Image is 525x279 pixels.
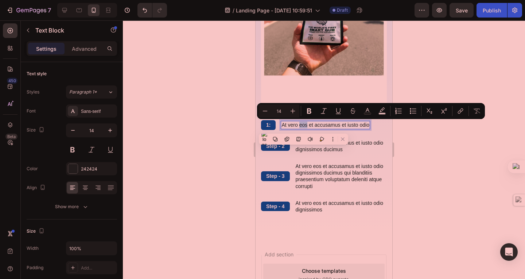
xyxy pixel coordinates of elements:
div: Padding [27,264,43,271]
p: Settings [36,45,57,53]
span: inspired by CRO experts [43,256,93,262]
span: Draft [337,7,348,14]
div: 242424 [81,166,115,172]
button: Paragraph 1* [66,85,117,99]
div: Sans-serif [81,108,115,115]
div: Width [27,245,39,252]
div: Editor contextual toolbar [257,103,485,119]
div: Size [27,125,46,135]
div: 450 [7,78,17,84]
span: / [233,7,234,14]
div: Add... [81,265,115,271]
div: Undo/Redo [137,3,167,18]
div: Size [27,226,46,236]
div: Show more [55,203,89,210]
p: Advanced [72,45,97,53]
button: Show more [27,200,117,213]
div: Open Intercom Messenger [500,243,518,261]
p: 7 [48,6,51,15]
span: Landing Page - [DATE] 10:59:51 [236,7,312,14]
span: Paragraph 1* [69,89,97,95]
iframe: Design area [256,20,392,279]
div: Font [27,108,36,114]
button: 7 [3,3,54,18]
div: Align [27,183,47,193]
div: Beta [5,134,17,139]
div: Styles [27,89,39,95]
input: Auto [66,242,117,255]
div: Text style [27,70,47,77]
p: Text Block [35,26,97,35]
div: Publish [483,7,501,14]
button: Save [450,3,474,18]
div: Color [27,165,38,172]
button: Publish [477,3,507,18]
span: Save [456,7,468,14]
